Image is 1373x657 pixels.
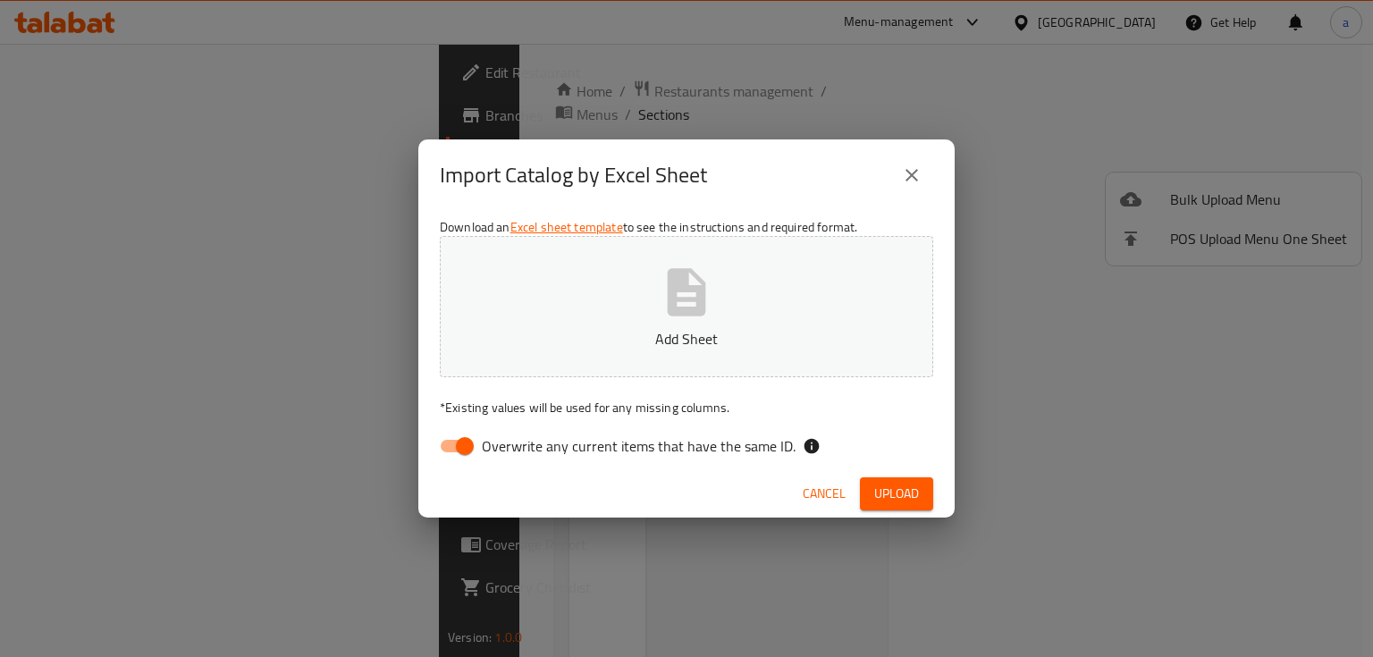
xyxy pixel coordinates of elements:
p: Add Sheet [467,328,906,350]
a: Excel sheet template [510,215,623,239]
h2: Import Catalog by Excel Sheet [440,161,707,190]
p: Existing values will be used for any missing columns. [440,399,933,417]
span: Overwrite any current items that have the same ID. [482,435,796,457]
span: Cancel [803,483,846,505]
button: Cancel [796,477,853,510]
span: Upload [874,483,919,505]
button: close [890,154,933,197]
svg: If the overwrite option isn't selected, then the items that match an existing ID will be ignored ... [803,437,821,455]
button: Upload [860,477,933,510]
div: Download an to see the instructions and required format. [418,211,955,470]
button: Add Sheet [440,236,933,377]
